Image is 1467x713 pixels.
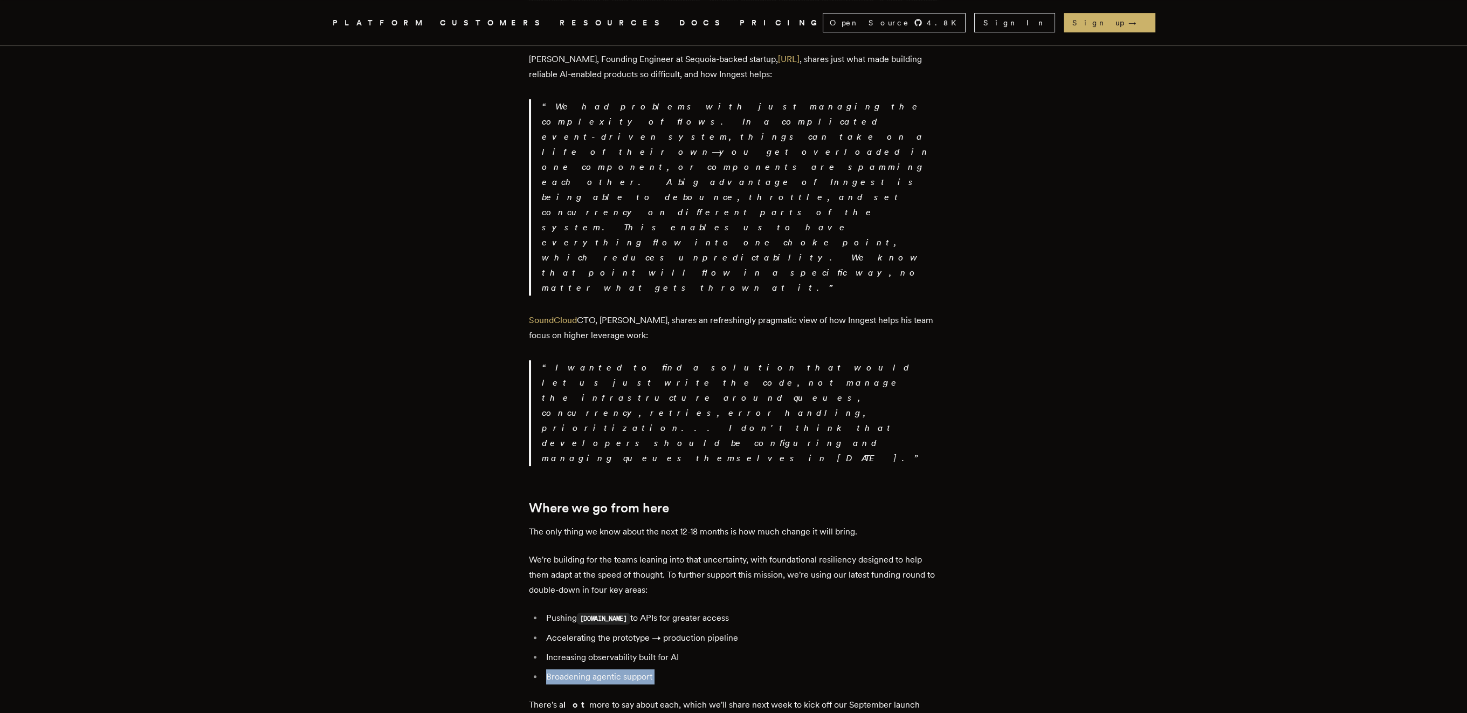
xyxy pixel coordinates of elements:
[679,16,727,30] a: DOCS
[927,17,963,28] span: 4.8 K
[333,16,427,30] button: PLATFORM
[529,313,939,343] p: CTO, [PERSON_NAME], shares an refreshingly pragmatic view of how Inngest helps his team focus on ...
[529,552,939,598] p: We're building for the teams leaning into that uncertainty, with foundational resiliency designed...
[529,500,669,516] strong: Where we go from here
[974,13,1055,32] a: Sign In
[740,16,823,30] a: PRICING
[543,650,939,665] li: Increasing observability built for AI
[543,611,939,626] li: Pushing to APIs for greater access
[529,524,939,539] p: The only thing we know about the next 12-18 months is how much change it will bring.
[440,16,547,30] a: CUSTOMERS
[577,613,630,625] code: [DOMAIN_NAME]
[1064,13,1155,32] a: Sign up
[830,17,910,28] span: Open Source
[542,360,939,466] p: I wanted to find a solution that would let us just write the code, not manage the infrastructure ...
[560,16,666,30] button: RESOURCES
[529,315,577,325] a: SoundCloud
[542,99,939,296] p: We had problems with just managing the complexity of flows. In a complicated event-driven system,...
[563,700,589,710] strong: lot
[1128,17,1147,28] span: →
[543,630,939,646] li: Accelerating the prototype → production pipeline
[543,669,939,684] li: Broadening agentic support
[778,54,800,64] a: [URL]
[529,52,939,82] p: [PERSON_NAME], Founding Engineer at Sequoia-backed startup, , shares just what made building reli...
